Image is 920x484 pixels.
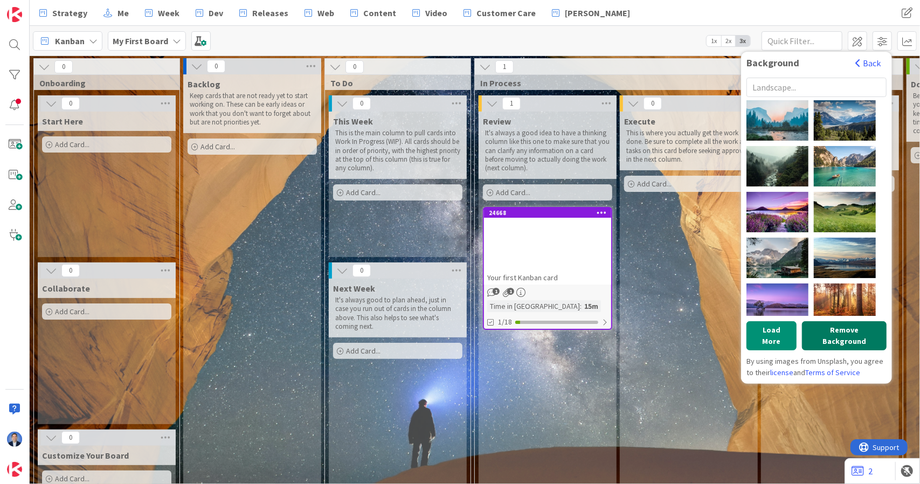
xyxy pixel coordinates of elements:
span: 0 [61,97,80,110]
span: Support [23,2,49,15]
span: 0 [207,60,225,73]
span: Onboarding [39,78,166,88]
input: Quick Filter... [762,31,842,51]
span: [PERSON_NAME] [565,6,630,19]
a: Week [139,3,186,23]
a: Releases [233,3,295,23]
a: Customer Care [457,3,542,23]
input: Landscape... [746,78,887,97]
a: Strategy [33,3,94,23]
span: Strategy [52,6,87,19]
button: Remove Background [802,321,887,350]
span: Customer Care [476,6,536,19]
b: My First Board [113,36,168,46]
div: 15m [582,300,601,312]
span: Next Week [333,283,375,294]
span: Week [158,6,179,19]
span: This Week [333,116,373,127]
span: Dev [209,6,223,19]
span: Backlog [188,79,220,89]
span: Web [317,6,334,19]
span: Execute [624,116,655,127]
a: [PERSON_NAME] [545,3,637,23]
span: Releases [252,6,288,19]
span: Add Card... [637,179,672,189]
div: Time in [GEOGRAPHIC_DATA] [487,300,580,312]
span: 2x [721,36,736,46]
img: DP [7,432,22,447]
div: 24668 [489,209,611,217]
a: license [770,368,793,377]
a: Me [97,3,135,23]
p: Keep cards that are not ready yet to start working on. These can be early ideas or work that you ... [190,92,315,127]
span: Customize Your Board [42,450,129,461]
span: 0 [644,97,662,110]
span: 0 [352,97,371,110]
span: 3x [736,36,750,46]
span: 1 [507,288,514,295]
span: Add Card... [200,142,235,151]
a: Web [298,3,341,23]
span: Add Card... [496,188,530,197]
span: Video [425,6,447,19]
span: In Process [480,78,889,88]
span: Review [483,116,511,127]
span: 1 [502,97,521,110]
span: 1/18 [498,316,512,328]
a: Terms of Service [805,368,860,377]
a: Content [344,3,403,23]
div: Background [746,57,849,69]
a: Dev [189,3,230,23]
span: 0 [345,60,364,73]
span: 0 [61,264,80,277]
span: Kanban [55,34,85,47]
span: Add Card... [346,346,381,356]
a: Video [406,3,454,23]
span: : [580,300,582,312]
p: This is where you actually get the work done. Be sure to complete all the work and tasks on this ... [626,129,751,164]
div: By using images from Unsplash, you agree to their and [746,356,887,378]
div: Your first Kanban card [484,271,611,285]
span: Collaborate [42,283,90,294]
p: This is the main column to pull cards into Work In Progress (WIP). All cards should be in order o... [335,129,460,172]
span: To Do [330,78,457,88]
span: 1x [707,36,721,46]
span: 0 [54,60,73,73]
span: 0 [61,431,80,444]
span: Add Card... [346,188,381,197]
span: Me [117,6,129,19]
span: Content [363,6,396,19]
p: It's always good to plan ahead, just in case you run out of cards in the column above. This also ... [335,296,460,331]
img: Visit kanbanzone.com [7,7,22,22]
a: 2 [852,465,873,478]
span: 1 [493,288,500,295]
span: 0 [352,264,371,277]
img: avatar [7,462,22,477]
span: Add Card... [55,307,89,316]
span: Add Card... [55,140,89,149]
span: 1 [495,60,514,73]
span: Start Here [42,116,83,127]
span: Add Card... [55,474,89,483]
button: Back [855,57,881,69]
button: Load More [746,321,797,350]
div: 24668Your first Kanban card [484,208,611,285]
div: 24668 [484,208,611,218]
p: It's always a good idea to have a thinking column like this one to make sure that you can clarify... [485,129,610,172]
